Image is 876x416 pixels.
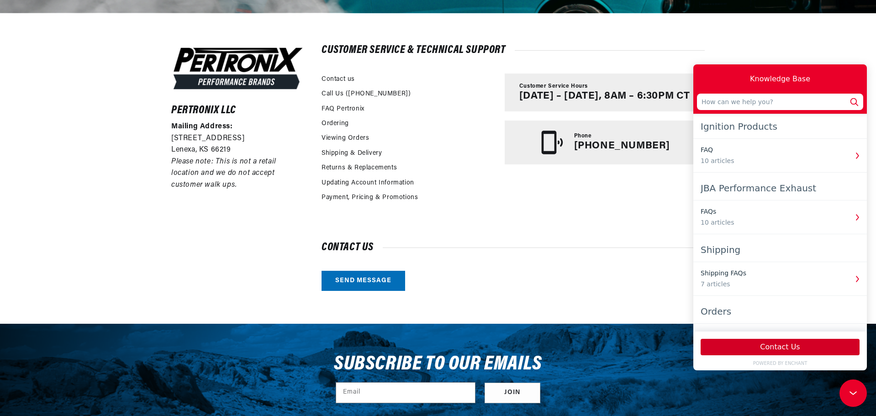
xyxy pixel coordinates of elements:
div: 10 articles [7,92,154,101]
div: Ignition Products [7,54,166,70]
div: Knowledge Base [57,9,117,20]
h3: Subscribe to our emails [334,356,542,373]
a: Ordering [322,119,349,129]
h6: Pertronix LLC [171,106,305,115]
p: [DATE] – [DATE], 8AM – 6:30PM CT [519,90,690,102]
em: Please note: This is not a retail location and we do not accept customer walk ups. [171,158,276,189]
a: Payment, Pricing & Promotions [322,193,418,203]
span: Phone [574,132,592,140]
a: Updating Account Information [322,178,414,188]
div: Shipping FAQs [7,204,154,214]
p: [STREET_ADDRESS] [171,133,305,145]
a: Returns & Replacements [322,163,397,173]
div: 10 articles [7,153,154,163]
a: Contact us [322,74,355,84]
h2: Contact us [322,243,705,252]
div: Shipping [7,177,166,194]
input: Email [336,383,475,403]
p: [PHONE_NUMBER] [574,140,670,152]
div: JBA Performance Exhaust [7,116,166,132]
input: How can we help you? [4,29,170,46]
div: Orders FAQ [7,266,154,275]
a: Call Us ([PHONE_NUMBER]) [322,89,411,99]
span: Customer Service Hours [519,83,588,90]
a: Phone [PHONE_NUMBER] [505,121,705,164]
div: Orders [7,239,166,255]
div: 7 articles [7,215,154,225]
a: Send message [322,271,405,291]
a: POWERED BY ENCHANT [4,295,170,302]
strong: Mailing Address: [171,123,233,130]
button: Contact Us [7,274,166,291]
button: Subscribe [485,383,540,403]
a: Viewing Orders [322,133,369,143]
h2: Customer Service & Technical Support [322,46,705,55]
a: FAQ Pertronix [322,104,364,114]
a: Shipping & Delivery [322,148,382,158]
div: FAQ [7,81,154,90]
p: Lenexa, KS 66219 [171,144,305,156]
div: FAQs [7,142,154,152]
